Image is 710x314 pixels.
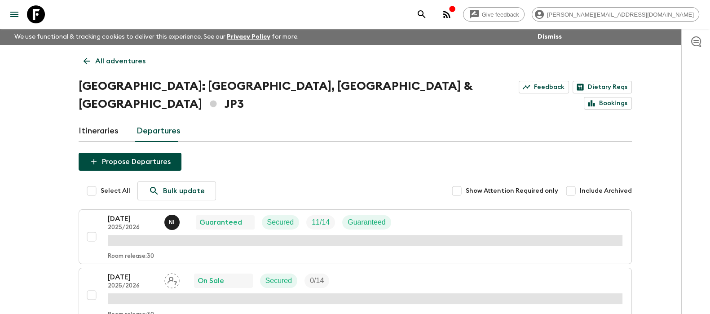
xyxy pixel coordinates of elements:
span: Give feedback [477,11,524,18]
p: Bulk update [163,186,205,196]
p: All adventures [95,56,146,66]
button: search adventures [413,5,431,23]
a: Privacy Policy [227,34,270,40]
p: Room release: 30 [108,253,154,260]
p: Secured [265,275,292,286]
a: Departures [137,120,181,142]
span: Assign pack leader [164,276,180,283]
p: [DATE] [108,213,157,224]
button: NI [164,215,181,230]
span: Include Archived [580,186,632,195]
div: Secured [262,215,300,230]
p: We use functional & tracking cookies to deliver this experience. See our for more. [11,29,302,45]
span: Show Attention Required only [466,186,558,195]
span: Select All [101,186,130,195]
a: All adventures [79,52,150,70]
button: Dismiss [535,31,564,43]
p: [DATE] [108,272,157,283]
div: [PERSON_NAME][EMAIL_ADDRESS][DOMAIN_NAME] [532,7,699,22]
div: Trip Fill [306,215,335,230]
p: Secured [267,217,294,228]
button: menu [5,5,23,23]
p: Guaranteed [199,217,242,228]
h1: [GEOGRAPHIC_DATA]: [GEOGRAPHIC_DATA], [GEOGRAPHIC_DATA] & [GEOGRAPHIC_DATA] JP3 [79,77,501,113]
button: Propose Departures [79,153,181,171]
p: 0 / 14 [310,275,324,286]
button: [DATE]2025/2026Naoya IshidaGuaranteedSecuredTrip FillGuaranteedRoom release:30 [79,209,632,264]
span: Naoya Ishida [164,217,181,225]
div: Secured [260,274,298,288]
p: 11 / 14 [312,217,330,228]
div: Trip Fill [304,274,329,288]
a: Bulk update [137,181,216,200]
span: [PERSON_NAME][EMAIL_ADDRESS][DOMAIN_NAME] [542,11,699,18]
p: Guaranteed [348,217,386,228]
p: 2025/2026 [108,224,157,231]
a: Bookings [584,97,632,110]
a: Itineraries [79,120,119,142]
a: Give feedback [463,7,525,22]
a: Dietary Reqs [573,81,632,93]
a: Feedback [519,81,569,93]
p: On Sale [198,275,224,286]
p: 2025/2026 [108,283,157,290]
p: N I [169,219,175,226]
